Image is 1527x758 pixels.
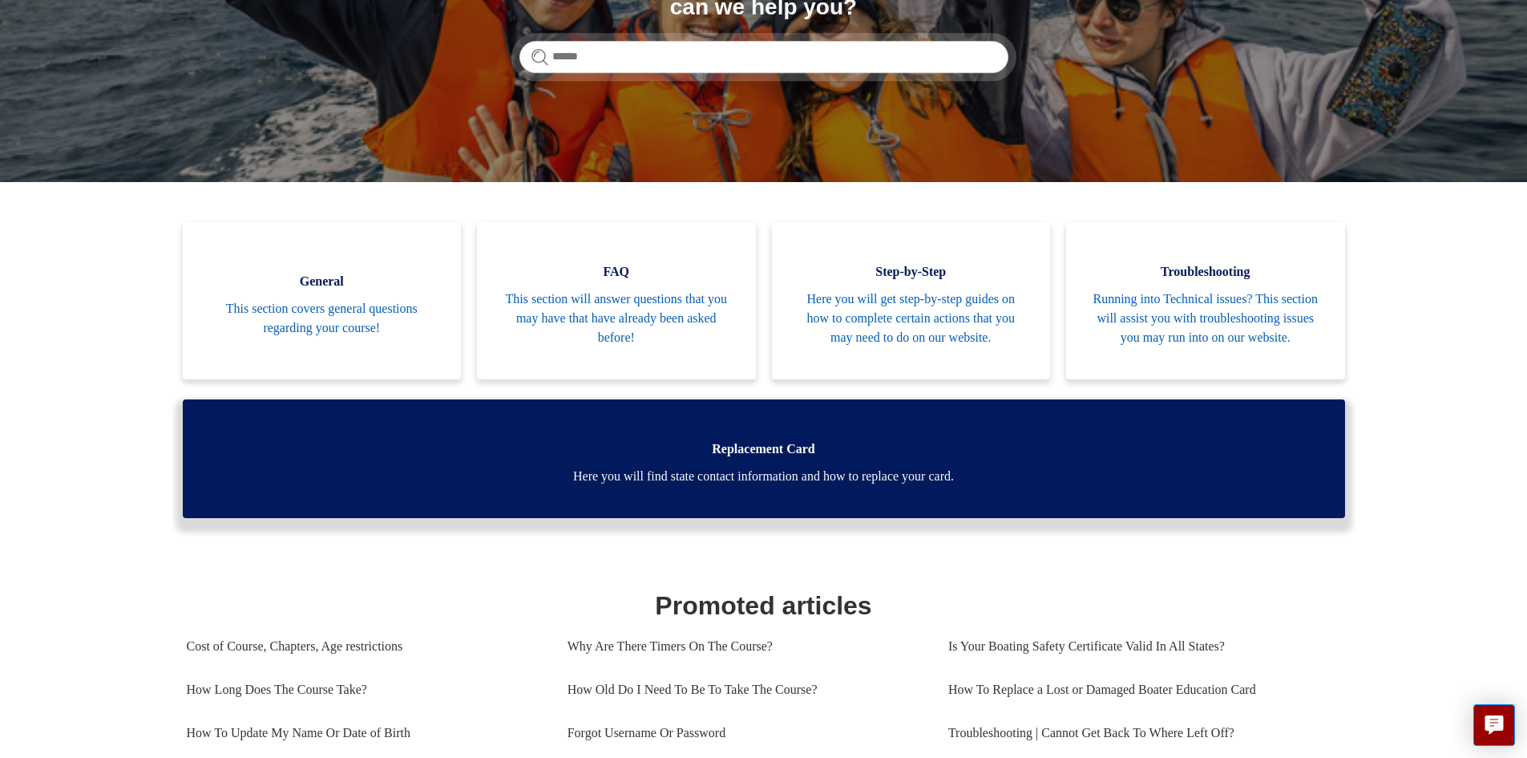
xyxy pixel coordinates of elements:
[568,668,924,711] a: How Old Do I Need To Be To Take The Course?
[796,290,1027,347] span: Here you will get step-by-step guides on how to complete certain actions that you may need to do ...
[796,262,1027,282] span: Step-by-Step
[187,711,543,755] a: How To Update My Name Or Date of Birth
[183,399,1345,518] a: Replacement Card Here you will find state contact information and how to replace your card.
[187,586,1341,625] h1: Promoted articles
[207,299,438,338] span: This section covers general questions regarding your course!
[187,625,543,668] a: Cost of Course, Chapters, Age restrictions
[183,222,462,379] a: General This section covers general questions regarding your course!
[1066,222,1345,379] a: Troubleshooting Running into Technical issues? This section will assist you with troubleshooting ...
[1473,704,1515,746] button: Live chat
[501,262,732,282] span: FAQ
[948,668,1329,711] a: How To Replace a Lost or Damaged Boater Education Card
[207,272,438,291] span: General
[1090,262,1321,282] span: Troubleshooting
[948,711,1329,755] a: Troubleshooting | Cannot Get Back To Where Left Off?
[519,41,1008,73] input: Search
[568,625,924,668] a: Why Are There Timers On The Course?
[477,222,756,379] a: FAQ This section will answer questions that you may have that have already been asked before!
[187,668,543,711] a: How Long Does The Course Take?
[772,222,1051,379] a: Step-by-Step Here you will get step-by-step guides on how to complete certain actions that you ma...
[568,711,924,755] a: Forgot Username Or Password
[207,440,1321,459] span: Replacement Card
[948,625,1329,668] a: Is Your Boating Safety Certificate Valid In All States?
[1090,290,1321,347] span: Running into Technical issues? This section will assist you with troubleshooting issues you may r...
[207,467,1321,486] span: Here you will find state contact information and how to replace your card.
[501,290,732,347] span: This section will answer questions that you may have that have already been asked before!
